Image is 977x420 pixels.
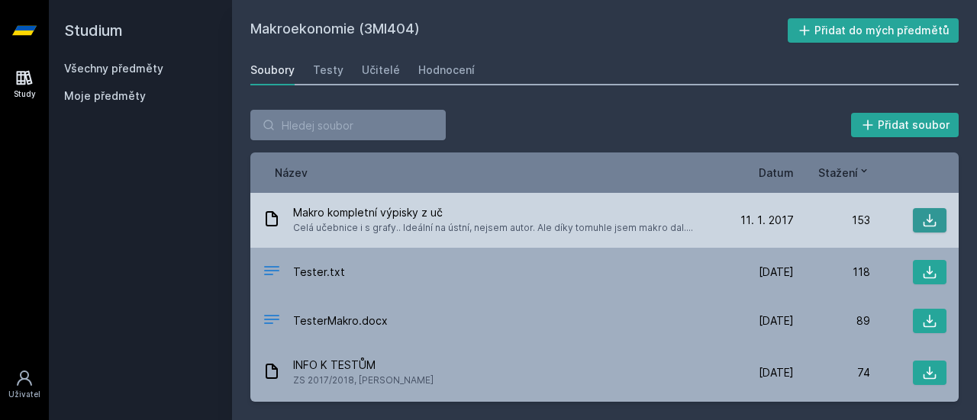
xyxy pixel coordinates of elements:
h2: Makroekonomie (3MI404) [250,18,788,43]
div: 118 [794,265,870,280]
button: Přidat do mých předmětů [788,18,959,43]
a: Všechny předměty [64,62,163,75]
a: Uživatel [3,361,46,408]
a: Soubory [250,55,295,85]
a: Hodnocení [418,55,475,85]
span: TesterMakro.docx [293,313,388,329]
span: Moje předměty [64,88,146,104]
div: 89 [794,313,870,329]
span: INFO K TESTŮM [293,357,434,373]
span: [DATE] [759,313,794,329]
a: Study [3,61,46,107]
span: 11. 1. 2017 [740,213,794,228]
a: Učitelé [362,55,400,85]
span: Celá učebnice i s grafy.. Ideální na ústní, nejsem autor. Ale díky tomuhle jsem makro dal.... [293,220,693,236]
span: [DATE] [759,365,794,380]
span: ZS 2017/2018, [PERSON_NAME] [293,373,434,388]
span: [DATE] [759,265,794,280]
div: Study [14,88,36,100]
span: Tester.txt [293,265,345,280]
button: Stažení [818,165,870,181]
div: 74 [794,365,870,380]
input: Hledej soubor [250,110,446,140]
div: Uživatel [8,389,40,400]
button: Přidat soubor [851,113,959,137]
span: Stažení [818,165,858,181]
a: Testy [313,55,343,85]
span: Makro kompletní výpisky z uč [293,205,693,220]
div: TXT [263,261,281,284]
div: Hodnocení [418,63,475,78]
button: Název [275,165,308,181]
div: Testy [313,63,343,78]
div: DOCX [263,310,281,332]
div: 153 [794,213,870,228]
div: Učitelé [362,63,400,78]
button: Datum [759,165,794,181]
div: Soubory [250,63,295,78]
